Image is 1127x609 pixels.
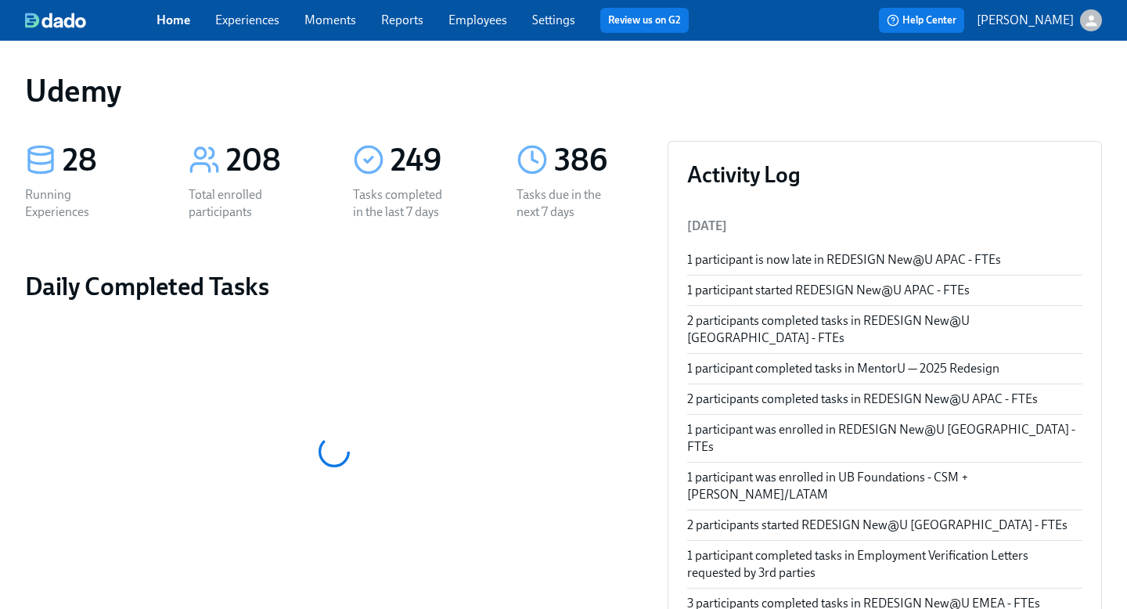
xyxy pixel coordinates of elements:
span: [DATE] [687,218,727,233]
div: 386 [554,141,643,180]
div: Running Experiences [25,186,125,221]
a: Employees [448,13,507,27]
div: 249 [391,141,479,180]
a: Home [157,13,190,27]
a: Moments [304,13,356,27]
h1: Udemy [25,72,121,110]
div: 208 [226,141,315,180]
a: Settings [532,13,575,27]
img: dado [25,13,86,28]
button: Help Center [879,8,964,33]
h2: Daily Completed Tasks [25,271,643,302]
div: 1 participant completed tasks in Employment Verification Letters requested by 3rd parties [687,547,1082,582]
div: Tasks due in the next 7 days [517,186,617,221]
div: 2 participants completed tasks in REDESIGN New@U APAC - FTEs [687,391,1082,408]
span: Help Center [887,13,956,28]
div: Tasks completed in the last 7 days [353,186,453,221]
a: dado [25,13,157,28]
div: 1 participant completed tasks in MentorU — 2025 Redesign [687,360,1082,377]
div: 1 participant was enrolled in REDESIGN New@U [GEOGRAPHIC_DATA] - FTEs [687,421,1082,456]
div: 1 participant is now late in REDESIGN New@U APAC - FTEs [687,251,1082,268]
h3: Activity Log [687,160,1082,189]
div: 28 [63,141,151,180]
button: Review us on G2 [600,8,689,33]
a: Experiences [215,13,279,27]
a: Reports [381,13,423,27]
p: [PERSON_NAME] [977,12,1074,29]
button: [PERSON_NAME] [977,9,1102,31]
div: Total enrolled participants [189,186,289,221]
div: 1 participant was enrolled in UB Foundations - CSM + [PERSON_NAME]/LATAM [687,469,1082,503]
div: 2 participants started REDESIGN New@U [GEOGRAPHIC_DATA] - FTEs [687,517,1082,534]
div: 2 participants completed tasks in REDESIGN New@U [GEOGRAPHIC_DATA] - FTEs [687,312,1082,347]
a: Review us on G2 [608,13,681,28]
div: 1 participant started REDESIGN New@U APAC - FTEs [687,282,1082,299]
